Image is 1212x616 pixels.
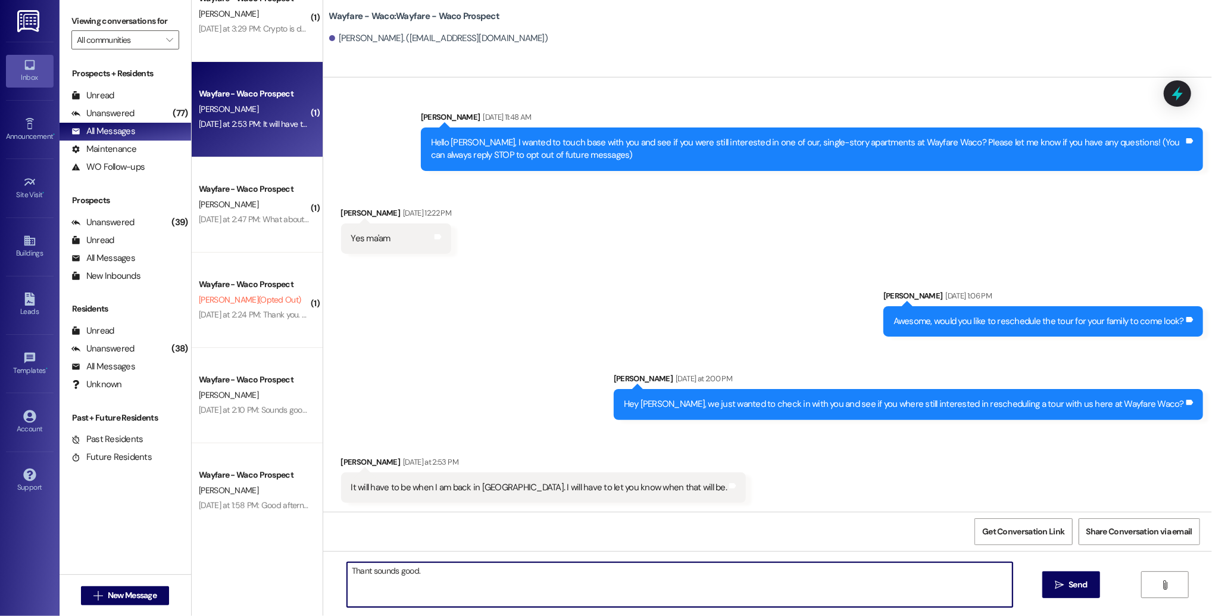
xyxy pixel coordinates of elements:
span: [PERSON_NAME] [199,199,258,210]
div: [PERSON_NAME] [421,111,1203,127]
div: [PERSON_NAME]. ([EMAIL_ADDRESS][DOMAIN_NAME]) [329,32,548,45]
div: [DATE] at 2:24 PM: Thank you. You will no longer receive texts from this thread. Please reply wit... [199,309,795,320]
span: Send [1069,578,1087,591]
div: [DATE] at 2:10 PM: Sounds good, let me know if there is anything I can help you with! [199,405,486,415]
div: Yes ma'am [351,232,391,245]
button: Send [1042,571,1100,598]
div: Unread [71,234,114,247]
div: [PERSON_NAME] [341,207,452,223]
div: Unanswered [71,216,135,229]
div: Wayfare - Waco Prospect [199,88,309,100]
div: All Messages [71,252,135,265]
img: ResiDesk Logo [17,10,42,32]
span: • [46,365,48,373]
div: [DATE] at 2:00 PM [673,372,732,385]
div: Wayfare - Waco Prospect [199,374,309,386]
a: Buildings [6,231,54,263]
span: • [43,189,45,197]
div: (39) [169,213,191,232]
div: [DATE] 1:06 PM [943,290,992,302]
a: Support [6,465,54,497]
div: WO Follow-ups [71,161,145,173]
input: All communities [77,30,160,49]
div: Wayfare - Waco Prospect [199,183,309,195]
a: Site Visit • [6,172,54,204]
textarea: Thant sounds good. [347,562,1013,607]
i:  [166,35,173,45]
div: Past Residents [71,433,143,446]
span: [PERSON_NAME] [199,485,258,496]
a: Account [6,406,54,438]
div: Prospects [60,194,191,207]
div: [DATE] at 2:53 PM: It will have to be when I am back in [GEOGRAPHIC_DATA]. I will have to let you... [199,119,611,129]
div: [DATE] 12:22 PM [400,207,451,219]
div: [PERSON_NAME] [341,456,746,472]
a: Inbox [6,55,54,87]
div: Awesome, would you like to reschedule the tour for your family to come look? [894,315,1184,328]
a: Leads [6,289,54,321]
div: Future Residents [71,451,152,463]
div: [DATE] at 2:47 PM: What about a co-signer [199,214,346,225]
div: (38) [169,340,191,358]
a: Templates • [6,348,54,380]
span: Share Conversation via email [1086,525,1192,538]
div: [PERSON_NAME] [614,372,1203,389]
span: [PERSON_NAME] (Opted Out) [199,294,301,305]
div: Wayfare - Waco Prospect [199,278,309,291]
span: [PERSON_NAME] [199,390,258,400]
div: New Inbounds [71,270,140,282]
div: Residents [60,303,191,315]
span: Get Conversation Link [982,525,1064,538]
div: Wayfare - Waco Prospect [199,469,309,481]
div: Unread [71,89,114,102]
div: (77) [170,104,191,123]
span: [PERSON_NAME] [199,8,258,19]
span: [PERSON_NAME] [199,104,258,114]
button: Share Conversation via email [1079,518,1200,545]
b: Wayfare - Waco: Wayfare - Waco Prospect [329,10,500,23]
div: [DATE] at 2:53 PM [400,456,458,468]
div: All Messages [71,125,135,138]
span: • [53,130,55,139]
i:  [1055,580,1064,590]
div: [PERSON_NAME] [883,290,1203,306]
div: Unknown [71,378,122,391]
i:  [1160,580,1169,590]
div: Past + Future Residents [60,412,191,424]
button: New Message [81,586,169,605]
div: All Messages [71,360,135,373]
div: It will have to be when I am back in [GEOGRAPHIC_DATA]. I will have to let you know when that wil... [351,481,727,494]
div: Unread [71,325,114,337]
div: Maintenance [71,143,137,155]
div: Prospects + Residents [60,67,191,80]
button: Get Conversation Link [974,518,1072,545]
div: Hello [PERSON_NAME], I wanted to touch base with you and see if you were still interested in one ... [431,136,1184,162]
div: [DATE] at 3:29 PM: Crypto is down [DATE] if you have any Starbucks money. [199,23,458,34]
span: New Message [108,589,157,602]
i:  [93,591,102,601]
div: Unanswered [71,107,135,120]
div: Unanswered [71,343,135,355]
div: [DATE] 11:48 AM [480,111,531,123]
label: Viewing conversations for [71,12,179,30]
div: Hey [PERSON_NAME], we just wanted to check in with you and see if you where still interested in r... [624,398,1184,410]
